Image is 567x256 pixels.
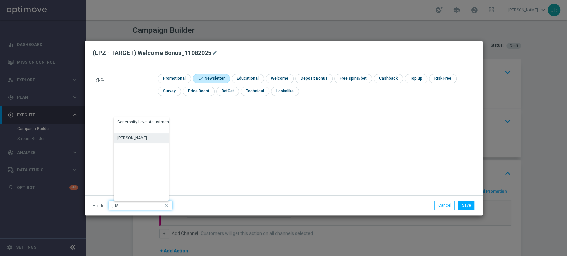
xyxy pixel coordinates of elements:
button: Cancel [434,201,455,210]
i: close [164,201,170,210]
span: Type: [93,76,104,82]
div: Generosity Level Adjustment [117,119,170,125]
label: Folder [93,203,106,209]
div: Press SPACE to select this row. [114,133,176,143]
h2: (LPZ - TARGET) Welcome Bonus_11082025 [93,49,211,57]
div: [PERSON_NAME] [117,135,147,141]
i: mode_edit [212,50,217,56]
button: mode_edit [211,49,220,57]
div: Press SPACE to select this row. [114,117,176,133]
button: Save [458,201,474,210]
input: Quick find [109,201,172,210]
